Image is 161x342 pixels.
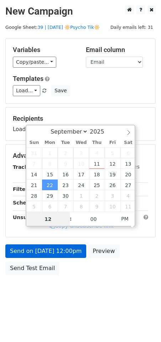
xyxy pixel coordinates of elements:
span: October 1, 2025 [73,190,89,201]
a: Daily emails left: 31 [108,25,156,30]
label: UTM Codes [111,163,139,171]
a: Templates [13,75,43,82]
span: September 19, 2025 [105,169,120,180]
span: October 3, 2025 [105,190,120,201]
span: September 12, 2025 [105,158,120,169]
div: Loading... [13,115,148,133]
span: October 11, 2025 [120,201,136,212]
span: September 18, 2025 [89,169,105,180]
span: September 26, 2025 [105,180,120,190]
a: Send Test Email [5,261,59,275]
a: Preview [88,244,119,258]
span: Tue [58,140,73,145]
h5: Recipients [13,115,148,123]
span: September 22, 2025 [42,180,58,190]
strong: Filters [13,186,31,192]
span: Click to toggle [115,212,135,226]
a: Send on [DATE] 12:00pm [5,244,86,258]
h5: Variables [13,46,75,54]
span: September 3, 2025 [73,147,89,158]
span: Mon [42,140,58,145]
span: October 4, 2025 [120,190,136,201]
span: September 27, 2025 [120,180,136,190]
span: October 9, 2025 [89,201,105,212]
span: September 13, 2025 [120,158,136,169]
span: September 1, 2025 [42,147,58,158]
button: Save [51,85,70,96]
span: September 29, 2025 [42,190,58,201]
strong: Schedule [13,200,38,206]
span: Sun [26,140,42,145]
span: September 8, 2025 [42,158,58,169]
input: Year [88,128,114,135]
h5: Email column [86,46,148,54]
span: September 28, 2025 [26,190,42,201]
input: Minute [72,212,115,226]
span: September 25, 2025 [89,180,105,190]
span: September 14, 2025 [26,169,42,180]
span: September 20, 2025 [120,169,136,180]
span: October 8, 2025 [73,201,89,212]
span: Fri [105,140,120,145]
a: Copy unsubscribe link [50,223,114,229]
span: September 7, 2025 [26,158,42,169]
span: September 11, 2025 [89,158,105,169]
a: Load... [13,85,40,96]
span: September 23, 2025 [58,180,73,190]
strong: Tracking [13,164,37,170]
h5: Advanced [13,152,148,160]
a: 39 | [DATE] 🔆Psycho Tik🔆 [37,25,100,30]
span: September 15, 2025 [42,169,58,180]
span: Thu [89,140,105,145]
small: Google Sheet: [5,25,100,30]
span: Sat [120,140,136,145]
span: October 7, 2025 [58,201,73,212]
a: Copy/paste... [13,57,56,68]
span: September 21, 2025 [26,180,42,190]
span: : [70,212,72,226]
span: September 16, 2025 [58,169,73,180]
span: September 4, 2025 [89,147,105,158]
iframe: Chat Widget [125,308,161,342]
span: October 5, 2025 [26,201,42,212]
span: September 30, 2025 [58,190,73,201]
span: September 9, 2025 [58,158,73,169]
span: September 6, 2025 [120,147,136,158]
span: September 2, 2025 [58,147,73,158]
span: Wed [73,140,89,145]
span: September 24, 2025 [73,180,89,190]
span: August 31, 2025 [26,147,42,158]
span: Daily emails left: 31 [108,24,156,31]
span: October 10, 2025 [105,201,120,212]
span: September 10, 2025 [73,158,89,169]
h2: New Campaign [5,5,156,17]
strong: Unsubscribe [13,214,48,220]
span: October 6, 2025 [42,201,58,212]
input: Hour [26,212,70,226]
span: September 17, 2025 [73,169,89,180]
span: September 5, 2025 [105,147,120,158]
span: October 2, 2025 [89,190,105,201]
